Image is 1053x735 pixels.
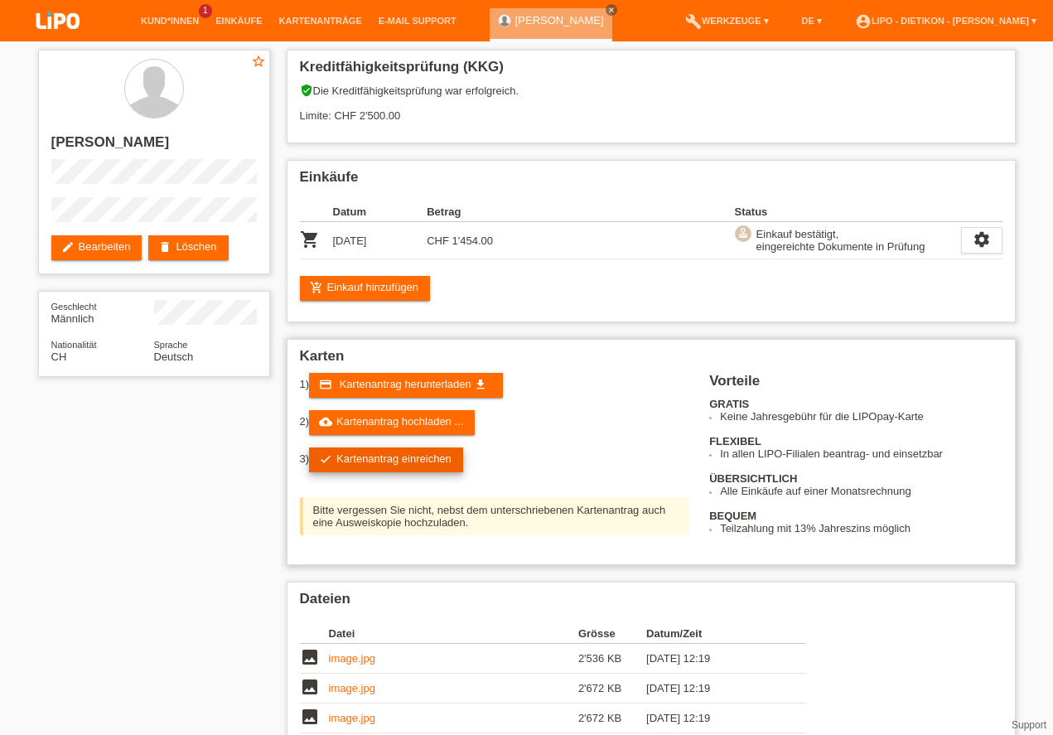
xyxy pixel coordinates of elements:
li: Alle Einkäufe auf einer Monatsrechnung [720,485,1002,497]
a: [PERSON_NAME] [515,14,604,27]
a: Support [1012,719,1046,731]
a: image.jpg [329,652,375,665]
th: Grösse [578,624,646,644]
th: Datum [333,202,427,222]
i: account_circle [855,13,872,30]
li: Keine Jahresgebühr für die LIPOpay-Karte [720,410,1002,423]
th: Datei [329,624,578,644]
i: image [300,677,320,697]
td: 2'672 KB [578,674,646,704]
li: Teilzahlung mit 13% Jahreszins möglich [720,522,1002,534]
span: Deutsch [154,351,194,363]
h2: Kreditfähigkeitsprüfung (KKG) [300,59,1002,84]
a: deleteLöschen [148,235,228,260]
li: In allen LIPO-Filialen beantrag- und einsetzbar [720,447,1002,460]
td: [DATE] [333,222,427,259]
h2: Karten [300,348,1002,373]
td: CHF 1'454.00 [427,222,521,259]
i: cloud_upload [319,415,332,428]
div: Einkauf bestätigt, eingereichte Dokumente in Prüfung [751,225,925,255]
i: check [319,452,332,466]
th: Datum/Zeit [646,624,782,644]
td: [DATE] 12:19 [646,644,782,674]
div: 3) [300,447,689,472]
a: Einkäufe [207,16,270,26]
div: Männlich [51,300,154,325]
i: close [607,6,616,14]
td: 2'536 KB [578,644,646,674]
div: Die Kreditfähigkeitsprüfung war erfolgreich. Limite: CHF 2'500.00 [300,84,1002,134]
div: 1) [300,373,689,398]
h2: Vorteile [709,373,1002,398]
i: delete [158,240,171,254]
i: credit_card [319,378,332,391]
i: build [685,13,702,30]
a: LIPO pay [17,34,99,46]
h2: Einkäufe [300,169,1002,194]
a: star_border [251,54,266,71]
a: DE ▾ [794,16,830,26]
i: edit [61,240,75,254]
i: get_app [474,378,487,391]
i: add_shopping_cart [310,281,323,294]
span: Schweiz [51,351,67,363]
a: Kartenanträge [271,16,370,26]
a: editBearbeiten [51,235,142,260]
a: image.jpg [329,712,375,724]
span: Sprache [154,340,188,350]
th: Betrag [427,202,521,222]
span: Nationalität [51,340,97,350]
a: Kund*innen [133,16,207,26]
span: Geschlecht [51,302,97,312]
td: 2'672 KB [578,704,646,733]
span: 1 [199,4,212,18]
a: close [606,4,617,16]
i: settings [973,230,991,249]
i: POSP00028720 [300,230,320,249]
i: star_border [251,54,266,69]
td: [DATE] 12:19 [646,704,782,733]
td: [DATE] 12:19 [646,674,782,704]
h2: Dateien [300,591,1002,616]
b: BEQUEM [709,510,756,522]
a: image.jpg [329,682,375,694]
a: buildWerkzeuge ▾ [677,16,777,26]
a: add_shopping_cartEinkauf hinzufügen [300,276,431,301]
h2: [PERSON_NAME] [51,134,257,159]
i: verified_user [300,84,313,97]
th: Status [735,202,961,222]
span: Kartenantrag herunterladen [340,378,471,390]
b: ÜBERSICHTLICH [709,472,797,485]
a: checkKartenantrag einreichen [309,447,463,472]
b: FLEXIBEL [709,435,761,447]
div: Bitte vergessen Sie nicht, nebst dem unterschriebenen Kartenantrag auch eine Ausweiskopie hochzul... [300,497,689,535]
a: cloud_uploadKartenantrag hochladen ... [309,410,475,435]
i: image [300,647,320,667]
a: E-Mail Support [370,16,465,26]
b: GRATIS [709,398,749,410]
i: approval [737,227,749,239]
a: account_circleLIPO - Dietikon - [PERSON_NAME] ▾ [847,16,1045,26]
i: image [300,707,320,727]
div: 2) [300,410,689,435]
a: credit_card Kartenantrag herunterladen get_app [309,373,503,398]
